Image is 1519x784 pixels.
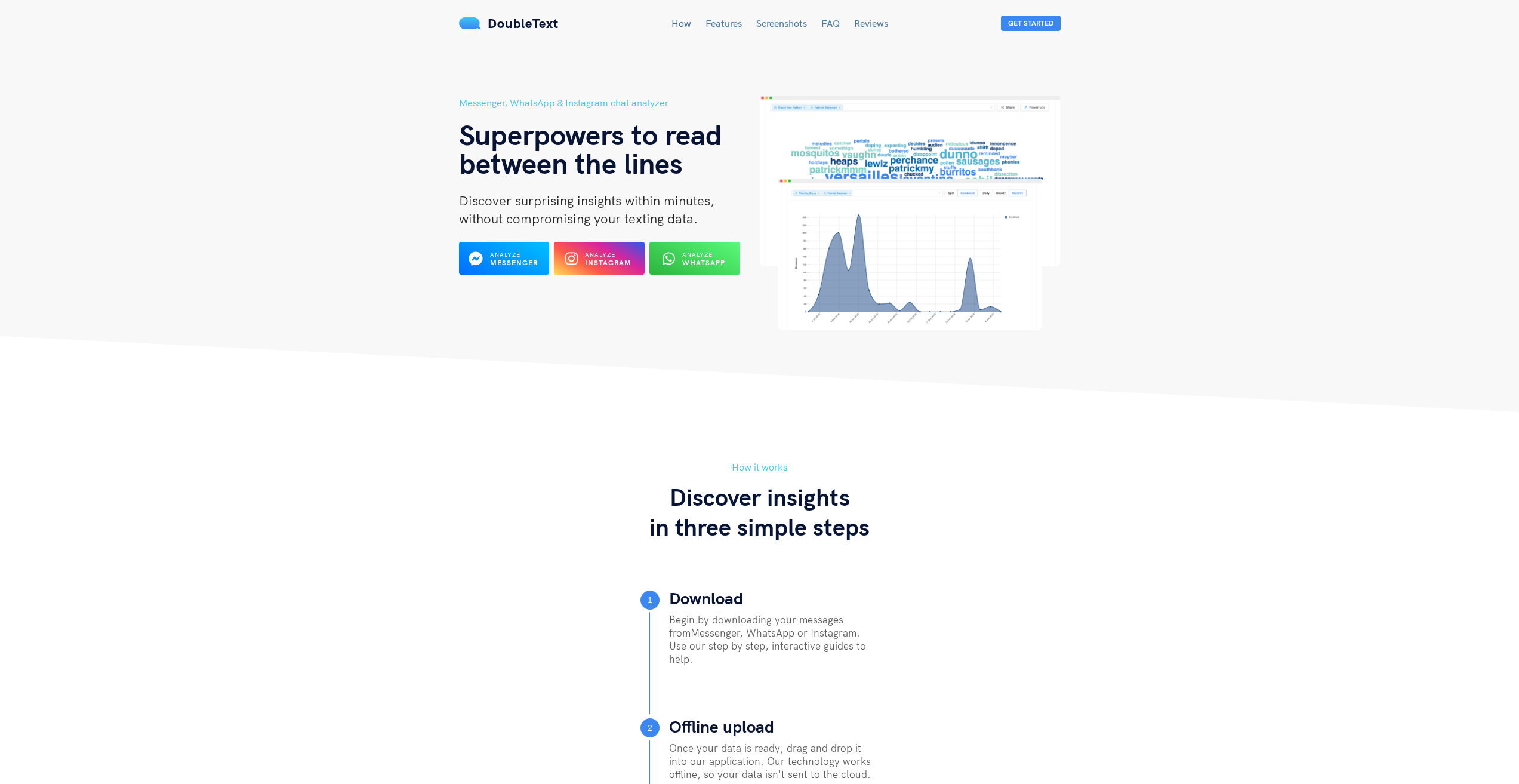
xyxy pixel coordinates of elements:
a: Analyze WhatsApp [649,257,740,268]
button: Get Started [1001,16,1061,31]
span: Discover surprising insights within minutes, [459,192,714,209]
h5: How it works [459,460,1061,475]
h4: Download [669,589,743,607]
span: Analyze [682,251,713,259]
p: Begin by downloading your messages from Messenger, WhatsApp or Instagram . Use our step by step, ... [669,613,879,666]
a: Analyze Instagram [554,257,645,268]
span: Superpowers to read [459,116,722,152]
button: Analyze Messenger [459,242,550,275]
span: Analyze [585,251,615,259]
a: Analyze Messenger [459,257,550,268]
img: mS3x8y1f88AAAAABJRU5ErkJggg== [459,17,482,29]
a: How [671,17,691,29]
a: DoubleText [459,15,559,32]
h3: Discover insights in three simple steps [459,482,1061,542]
a: Screenshots [756,17,807,29]
span: DoubleText [488,15,559,32]
img: hero [760,96,1061,330]
a: Reviews [854,17,888,29]
span: without compromising your texting data. [459,210,698,227]
span: Analyze [490,251,520,259]
button: Analyze Instagram [554,242,645,275]
span: 2 [648,718,652,737]
b: Instagram [585,258,631,267]
span: between the lines [459,145,683,181]
button: Analyze WhatsApp [649,242,740,275]
b: Messenger [490,258,538,267]
p: Once your data is ready, drag and drop it into our application. Our technology works offline, so ... [669,742,879,781]
b: WhatsApp [682,258,725,267]
h4: Offline upload [669,718,774,736]
h5: Messenger, WhatsApp & Instagram chat analyzer [459,96,760,110]
a: FAQ [821,17,840,29]
span: 1 [648,591,652,610]
a: Features [705,17,742,29]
